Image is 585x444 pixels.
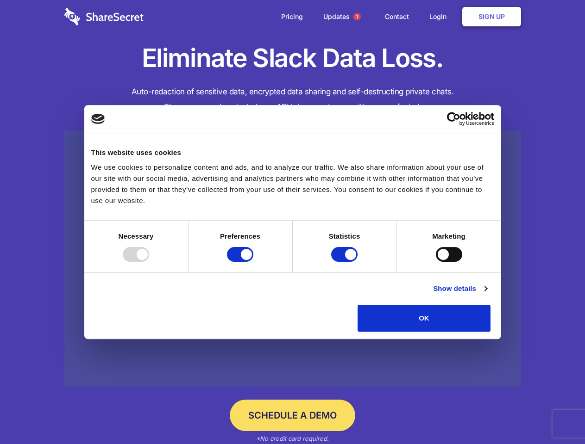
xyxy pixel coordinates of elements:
em: *No credit card required. [256,435,329,442]
img: logo [91,114,105,124]
a: Contact [376,2,418,31]
div: This website uses cookies [91,147,494,158]
a: Pricing [272,2,312,31]
a: Sign Up [462,7,521,26]
strong: Necessary [119,232,154,240]
strong: Preferences [220,232,260,240]
h4: Auto-redaction of sensitive data, encrypted data sharing and self-destructing private chats. Shar... [64,84,521,115]
button: OK [358,305,491,332]
span: 1 [353,13,361,20]
strong: Statistics [329,232,360,240]
a: Usercentrics Cookiebot - opens in a new window [413,112,494,126]
strong: Marketing [432,232,465,240]
img: logo-wordmark-white-trans-d4663122ce5f474addd5e946df7df03e33cb6a1c49d2221995e7729f52c070b2.svg [64,8,144,25]
a: Schedule a Demo [230,400,355,431]
h1: Eliminate Slack Data Loss. [64,42,521,75]
a: Login [420,2,460,31]
div: We use cookies to personalize content and ads, and to analyze our traffic. We also share informat... [91,162,494,206]
a: Show details [433,283,487,294]
a: Wistia video thumbnail [64,130,521,387]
